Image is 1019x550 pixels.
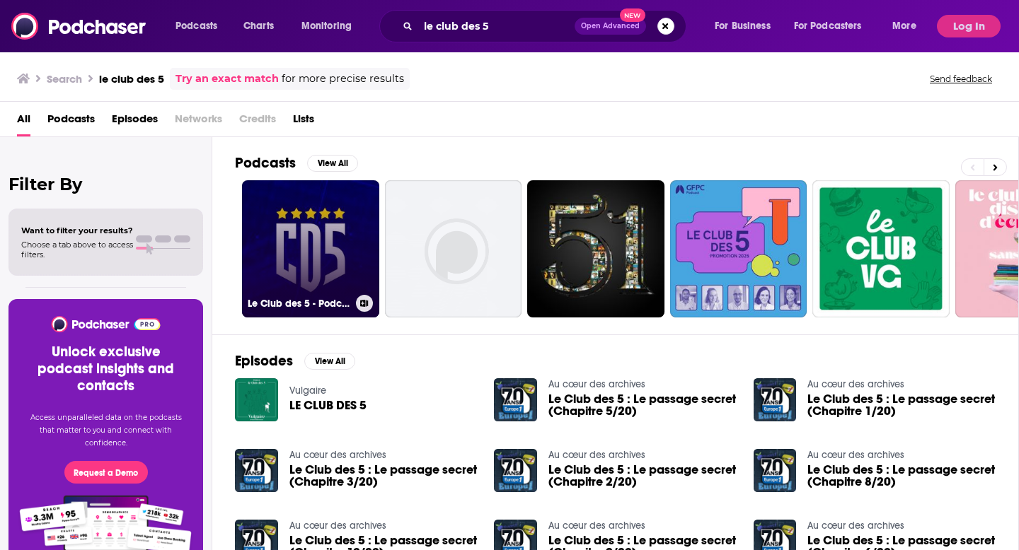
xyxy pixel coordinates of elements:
[175,71,279,87] a: Try an exact match
[807,393,996,417] a: Le Club des 5 : Le passage secret (Chapitre 1/20)
[785,15,882,37] button: open menu
[301,16,352,36] span: Monitoring
[235,352,355,370] a: EpisodesView All
[235,154,358,172] a: PodcastsView All
[548,449,645,461] a: Au cœur des archives
[64,461,148,484] button: Request a Demo
[581,23,640,30] span: Open Advanced
[289,385,326,397] a: Vulgaire
[807,464,996,488] a: Le Club des 5 : Le passage secret (Chapitre 8/20)
[248,298,350,310] h3: Le Club des 5 - Podcast
[166,15,236,37] button: open menu
[21,226,133,235] span: Want to filter your results?
[882,15,934,37] button: open menu
[548,520,645,532] a: Au cœur des archives
[494,378,537,421] img: Le Club des 5 : Le passage secret (Chapitre 5/20)
[289,449,386,461] a: Au cœur des archives
[282,71,404,87] span: for more precise results
[243,16,274,36] span: Charts
[926,73,996,85] button: Send feedback
[21,240,133,259] span: Choose a tab above to access filters.
[99,72,164,86] h3: le club des 5
[754,378,797,421] img: Le Club des 5 : Le passage secret (Chapitre 1/20)
[548,464,737,488] a: Le Club des 5 : Le passage secret (Chapitre 2/20)
[548,378,645,390] a: Au cœur des archives
[892,16,916,36] span: More
[8,174,203,194] h2: Filter By
[289,399,367,411] a: LE CLUB DES 5
[11,13,147,40] img: Podchaser - Follow, Share and Rate Podcasts
[937,15,1001,37] button: Log In
[292,15,370,37] button: open menu
[304,353,355,370] button: View All
[418,15,575,37] input: Search podcasts, credits, & more...
[754,449,797,492] img: Le Club des 5 : Le passage secret (Chapitre 8/20)
[47,107,95,136] a: Podcasts
[548,393,737,417] a: Le Club des 5 : Le passage secret (Chapitre 5/20)
[235,154,296,172] h2: Podcasts
[289,464,478,488] a: Le Club des 5 : Le passage secret (Chapitre 3/20)
[715,16,771,36] span: For Business
[175,107,222,136] span: Networks
[794,16,862,36] span: For Podcasters
[17,107,30,136] a: All
[234,15,282,37] a: Charts
[235,352,293,370] h2: Episodes
[620,8,645,22] span: New
[235,449,278,492] img: Le Club des 5 : Le passage secret (Chapitre 3/20)
[289,520,386,532] a: Au cœur des archives
[242,180,379,317] a: Le Club des 5 - Podcast
[807,378,904,390] a: Au cœur des archives
[293,107,314,136] a: Lists
[705,15,788,37] button: open menu
[807,449,904,461] a: Au cœur des archives
[50,316,161,332] img: Podchaser - Follow, Share and Rate Podcasts
[307,155,358,172] button: View All
[175,16,217,36] span: Podcasts
[112,107,158,136] a: Episodes
[393,10,700,42] div: Search podcasts, credits, & more...
[25,344,186,394] h3: Unlock exclusive podcast insights and contacts
[807,520,904,532] a: Au cœur des archives
[494,449,537,492] img: Le Club des 5 : Le passage secret (Chapitre 2/20)
[47,72,82,86] h3: Search
[575,18,646,35] button: Open AdvancedNew
[239,107,276,136] span: Credits
[25,411,186,450] p: Access unparalleled data on the podcasts that matter to you and connect with confidence.
[235,378,278,421] img: LE CLUB DES 5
